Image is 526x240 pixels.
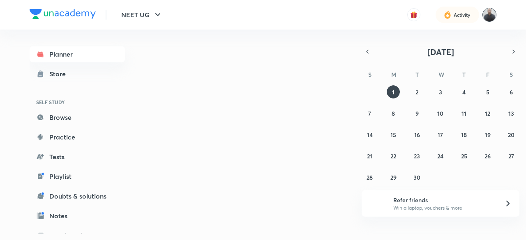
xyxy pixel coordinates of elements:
[390,131,396,139] abbr: September 15, 2025
[30,168,125,185] a: Playlist
[508,110,514,117] abbr: September 13, 2025
[414,131,420,139] abbr: September 16, 2025
[30,188,125,204] a: Doubts & solutions
[30,9,96,19] img: Company Logo
[368,195,385,212] img: referral
[444,10,451,20] img: activity
[461,131,467,139] abbr: September 18, 2025
[30,208,125,224] a: Notes
[439,88,442,96] abbr: September 3, 2025
[413,174,420,181] abbr: September 30, 2025
[486,71,489,78] abbr: Friday
[481,85,494,98] button: September 5, 2025
[457,149,471,162] button: September 25, 2025
[485,110,490,117] abbr: September 12, 2025
[410,11,418,18] img: avatar
[415,71,419,78] abbr: Tuesday
[373,46,508,57] button: [DATE]
[363,107,376,120] button: September 7, 2025
[363,128,376,141] button: September 14, 2025
[437,152,443,160] abbr: September 24, 2025
[505,107,518,120] button: September 13, 2025
[427,46,454,57] span: [DATE]
[434,128,447,141] button: September 17, 2025
[461,152,467,160] abbr: September 25, 2025
[390,174,397,181] abbr: September 29, 2025
[387,149,400,162] button: September 22, 2025
[367,174,373,181] abbr: September 28, 2025
[387,128,400,141] button: September 15, 2025
[30,129,125,145] a: Practice
[363,171,376,184] button: September 28, 2025
[387,85,400,98] button: September 1, 2025
[457,85,471,98] button: September 4, 2025
[462,88,466,96] abbr: September 4, 2025
[438,131,443,139] abbr: September 17, 2025
[411,128,424,141] button: September 16, 2025
[387,171,400,184] button: September 29, 2025
[116,7,168,23] button: NEET UG
[508,152,514,160] abbr: September 27, 2025
[481,149,494,162] button: September 26, 2025
[367,152,372,160] abbr: September 21, 2025
[407,8,420,21] button: avatar
[486,88,489,96] abbr: September 5, 2025
[49,69,71,79] div: Store
[30,109,125,126] a: Browse
[415,88,418,96] abbr: September 2, 2025
[391,71,396,78] abbr: Monday
[393,204,494,212] p: Win a laptop, vouchers & more
[434,149,447,162] button: September 24, 2025
[461,110,466,117] abbr: September 11, 2025
[510,88,513,96] abbr: September 6, 2025
[368,110,371,117] abbr: September 7, 2025
[481,128,494,141] button: September 19, 2025
[411,171,424,184] button: September 30, 2025
[438,71,444,78] abbr: Wednesday
[367,131,373,139] abbr: September 14, 2025
[411,107,424,120] button: September 9, 2025
[482,8,496,22] img: Mukesh Sharma
[415,110,419,117] abbr: September 9, 2025
[505,128,518,141] button: September 20, 2025
[505,85,518,98] button: September 6, 2025
[363,149,376,162] button: September 21, 2025
[30,149,125,165] a: Tests
[393,196,494,204] h6: Refer friends
[508,131,514,139] abbr: September 20, 2025
[390,152,396,160] abbr: September 22, 2025
[462,71,466,78] abbr: Thursday
[30,95,125,109] h6: SELF STUDY
[414,152,420,160] abbr: September 23, 2025
[434,107,447,120] button: September 10, 2025
[392,88,394,96] abbr: September 1, 2025
[392,110,395,117] abbr: September 8, 2025
[484,152,491,160] abbr: September 26, 2025
[457,107,471,120] button: September 11, 2025
[457,128,471,141] button: September 18, 2025
[411,85,424,98] button: September 2, 2025
[505,149,518,162] button: September 27, 2025
[510,71,513,78] abbr: Saturday
[411,149,424,162] button: September 23, 2025
[30,9,96,21] a: Company Logo
[485,131,491,139] abbr: September 19, 2025
[30,66,125,82] a: Store
[387,107,400,120] button: September 8, 2025
[481,107,494,120] button: September 12, 2025
[437,110,443,117] abbr: September 10, 2025
[30,46,125,62] a: Planner
[434,85,447,98] button: September 3, 2025
[368,71,371,78] abbr: Sunday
